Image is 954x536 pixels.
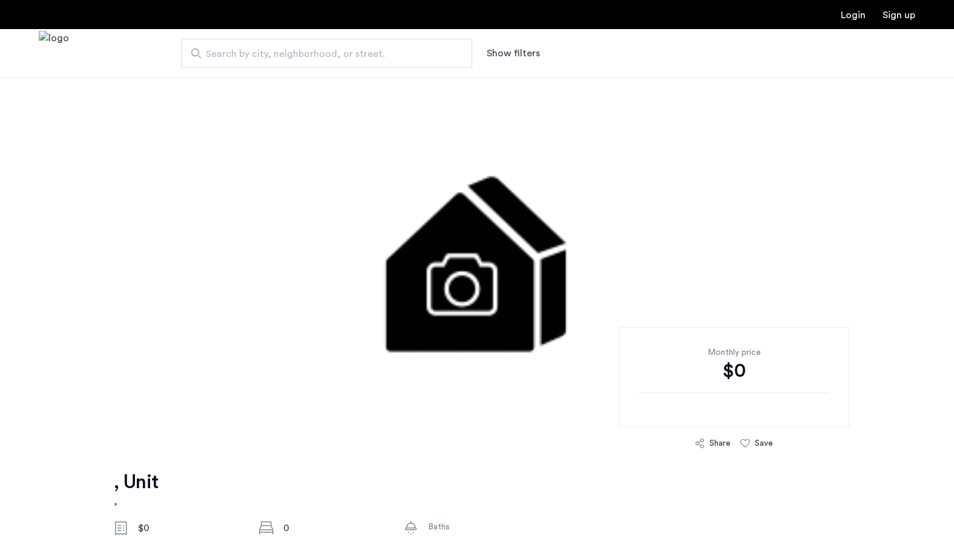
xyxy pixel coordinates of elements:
a: Registration [883,10,915,20]
h2: , [114,494,158,509]
button: Show or hide filters [487,46,540,61]
div: Share [709,437,731,449]
h1: , Unit [114,470,158,494]
div: $0 [639,359,829,383]
img: logo [39,31,69,76]
div: 0 [283,521,385,535]
img: 3.gif [172,78,783,441]
div: Monthly price [639,346,829,359]
a: Login [841,10,866,20]
div: $0 [138,521,240,535]
div: Baths [428,521,530,533]
a: , Unit, [114,470,158,509]
span: Search by city, neighborhood, or street. [206,47,438,61]
input: Apartment Search [182,39,472,68]
a: Cazamio Logo [39,31,69,76]
div: Save [755,437,773,449]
